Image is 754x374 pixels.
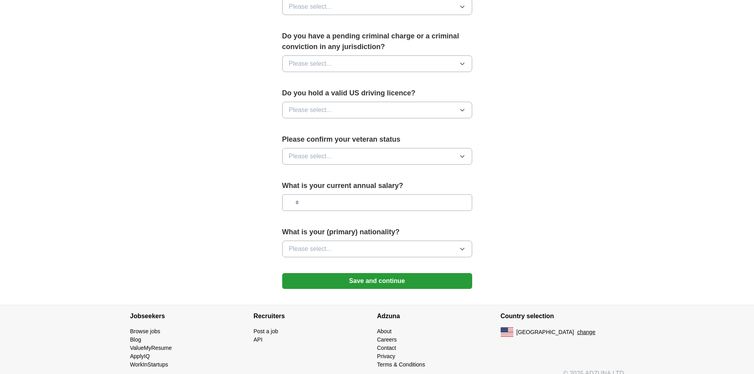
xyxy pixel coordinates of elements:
[282,148,472,165] button: Please select...
[289,105,332,115] span: Please select...
[501,327,513,337] img: US flag
[501,305,624,327] h4: Country selection
[377,345,396,351] a: Contact
[282,180,472,191] label: What is your current annual salary?
[282,227,472,237] label: What is your (primary) nationality?
[289,2,332,11] span: Please select...
[130,361,168,368] a: WorkInStartups
[377,336,397,343] a: Careers
[130,345,172,351] a: ValueMyResume
[377,361,425,368] a: Terms & Conditions
[282,102,472,118] button: Please select...
[289,152,332,161] span: Please select...
[130,328,160,334] a: Browse jobs
[289,59,332,68] span: Please select...
[377,328,392,334] a: About
[282,55,472,72] button: Please select...
[282,134,472,145] label: Please confirm your veteran status
[377,353,395,359] a: Privacy
[282,88,472,99] label: Do you hold a valid US driving licence?
[130,336,141,343] a: Blog
[254,328,278,334] a: Post a job
[282,273,472,289] button: Save and continue
[282,31,472,52] label: Do you have a pending criminal charge or a criminal conviction in any jurisdiction?
[254,336,263,343] a: API
[282,241,472,257] button: Please select...
[517,328,574,336] span: [GEOGRAPHIC_DATA]
[577,328,595,336] button: change
[289,244,332,254] span: Please select...
[130,353,150,359] a: ApplyIQ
